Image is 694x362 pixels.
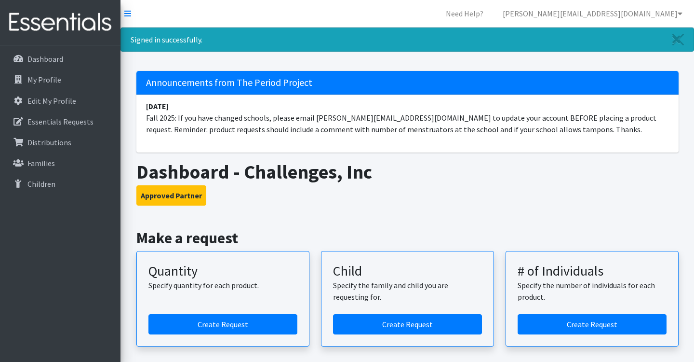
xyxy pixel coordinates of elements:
[4,6,117,39] img: HumanEssentials
[438,4,491,23] a: Need Help?
[495,4,690,23] a: [PERSON_NAME][EMAIL_ADDRESS][DOMAIN_NAME]
[27,158,55,168] p: Families
[136,95,679,141] li: Fall 2025: If you have changed schools, please email [PERSON_NAME][EMAIL_ADDRESS][DOMAIN_NAME] to...
[4,49,117,69] a: Dashboard
[4,91,117,111] a: Edit My Profile
[333,279,482,303] p: Specify the family and child you are requesting for.
[148,279,297,291] p: Specify quantity for each product.
[333,314,482,334] a: Create a request for a child or family
[333,263,482,279] h3: Child
[27,75,61,84] p: My Profile
[518,314,667,334] a: Create a request by number of individuals
[4,174,117,194] a: Children
[148,263,297,279] h3: Quantity
[136,185,206,206] button: Approved Partner
[136,229,679,247] h2: Make a request
[136,71,679,95] h5: Announcements from The Period Project
[518,279,667,303] p: Specify the number of individuals for each product.
[136,160,679,183] h1: Dashboard - Challenges, Inc
[663,28,694,51] a: Close
[27,179,55,189] p: Children
[4,133,117,152] a: Distributions
[518,263,667,279] h3: # of Individuals
[27,96,76,106] p: Edit My Profile
[146,101,169,111] strong: [DATE]
[27,117,93,126] p: Essentials Requests
[148,314,297,334] a: Create a request by quantity
[4,112,117,131] a: Essentials Requests
[120,28,694,52] div: Signed in successfully.
[27,54,63,64] p: Dashboard
[27,138,71,147] p: Distributions
[4,153,117,173] a: Families
[4,70,117,89] a: My Profile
